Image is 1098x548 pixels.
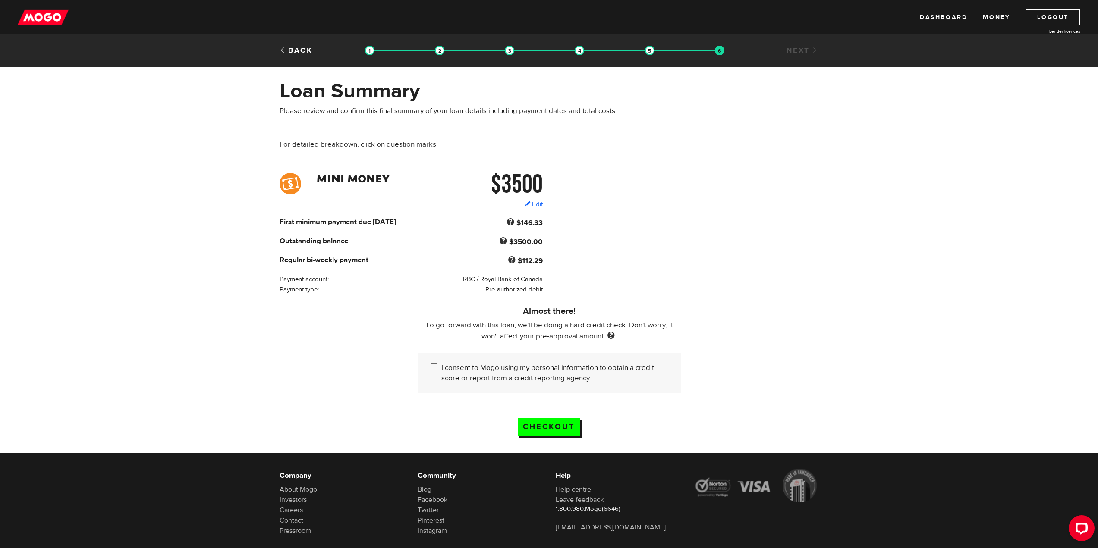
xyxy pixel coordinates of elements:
a: Help centre [556,485,591,494]
b: Regular bi-weekly payment [280,255,368,265]
a: Careers [280,506,303,514]
a: Investors [280,495,307,504]
a: Facebook [418,495,447,504]
a: Money [983,9,1010,25]
a: Blog [418,485,431,494]
img: legal-icons-92a2ffecb4d32d839781d1b4e4802d7b.png [694,469,819,502]
a: Contact [280,516,303,525]
img: transparent-188c492fd9eaac0f573672f40bb141c2.gif [575,46,584,55]
a: Pinterest [418,516,444,525]
a: About Mogo [280,485,317,494]
p: 1.800.980.Mogo(6646) [556,505,681,514]
h1: Loan Summary [280,80,635,102]
img: transparent-188c492fd9eaac0f573672f40bb141c2.gif [715,46,724,55]
span: Payment account: [280,275,329,283]
a: Pressroom [280,526,311,535]
a: Lender licences [1016,28,1080,34]
a: Twitter [418,506,439,514]
h2: $3500 [459,173,543,194]
a: Dashboard [920,9,967,25]
b: $146.33 [516,218,543,228]
span: Pre-authorized debit [485,285,543,294]
label: I consent to Mogo using my personal information to obtain a credit score or report from a credit ... [441,363,668,383]
b: $3500.00 [509,237,543,247]
img: transparent-188c492fd9eaac0f573672f40bb141c2.gif [435,46,444,55]
a: Leave feedback [556,495,604,504]
a: Logout [1026,9,1080,25]
h6: Community [418,470,543,481]
a: Edit [525,200,543,209]
a: Instagram [418,526,447,535]
a: [EMAIL_ADDRESS][DOMAIN_NAME] [556,523,666,532]
b: Outstanding balance [280,236,348,246]
p: For detailed breakdown, click on question marks. [280,139,635,150]
img: transparent-188c492fd9eaac0f573672f40bb141c2.gif [505,46,514,55]
img: transparent-188c492fd9eaac0f573672f40bb141c2.gif [645,46,654,55]
a: Next [787,46,818,55]
input: Checkout [518,418,580,436]
b: First minimum payment due [DATE] [280,217,396,227]
span: Payment type: [280,285,319,294]
h5: Almost there! [418,306,681,316]
h6: Company [280,470,405,481]
a: Back [280,46,313,55]
img: mogo_logo-11ee424be714fa7cbb0f0f49df9e16ec.png [18,9,69,25]
b: $112.29 [518,256,543,266]
span: To go forward with this loan, we'll be doing a hard credit check. Don't worry, it won't affect yo... [425,320,673,341]
iframe: LiveChat chat widget [1062,512,1098,548]
span: RBC / Royal Bank of Canada [463,275,543,283]
input: I consent to Mogo using my personal information to obtain a credit score or report from a credit ... [431,363,441,373]
h6: Help [556,470,681,481]
img: transparent-188c492fd9eaac0f573672f40bb141c2.gif [365,46,374,55]
p: Please review and confirm this final summary of your loan details including payment dates and tot... [280,106,635,116]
